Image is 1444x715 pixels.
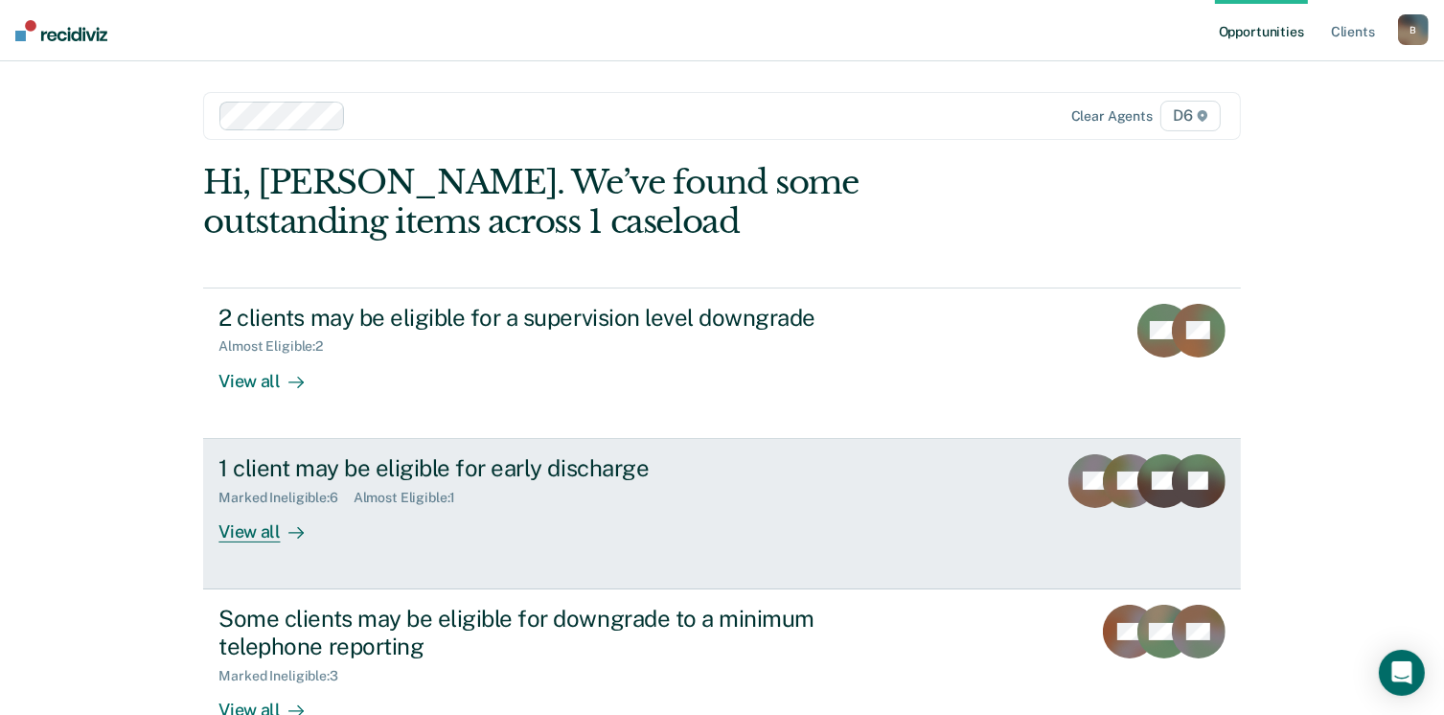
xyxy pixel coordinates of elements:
div: 2 clients may be eligible for a supervision level downgrade [218,304,891,332]
div: Marked Ineligible : 6 [218,490,353,506]
img: Recidiviz [15,20,107,41]
a: 1 client may be eligible for early dischargeMarked Ineligible:6Almost Eligible:1View all [203,439,1240,589]
div: Almost Eligible : 1 [354,490,471,506]
span: D6 [1160,101,1221,131]
div: Open Intercom Messenger [1379,650,1425,696]
div: Hi, [PERSON_NAME]. We’ve found some outstanding items across 1 caseload [203,163,1033,242]
div: View all [218,355,326,392]
div: Some clients may be eligible for downgrade to a minimum telephone reporting [218,605,891,660]
div: Marked Ineligible : 3 [218,668,353,684]
div: Clear agents [1071,108,1153,125]
button: B [1398,14,1429,45]
div: View all [218,505,326,542]
a: 2 clients may be eligible for a supervision level downgradeAlmost Eligible:2View all [203,288,1240,439]
div: Almost Eligible : 2 [218,338,338,355]
div: 1 client may be eligible for early discharge [218,454,891,482]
